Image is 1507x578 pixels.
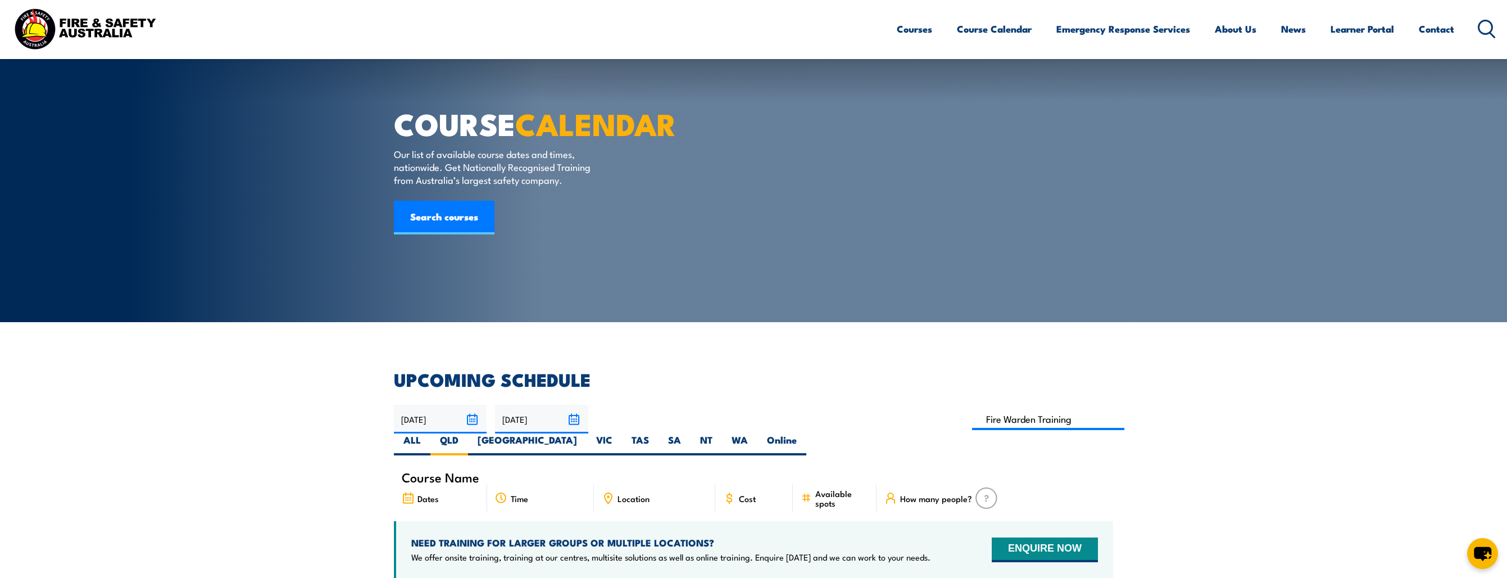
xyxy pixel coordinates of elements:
button: chat-button [1467,538,1498,569]
label: VIC [587,433,622,455]
input: From date [394,405,487,433]
h4: NEED TRAINING FOR LARGER GROUPS OR MULTIPLE LOCATIONS? [411,536,930,549]
span: How many people? [900,494,972,503]
p: Our list of available course dates and times, nationwide. Get Nationally Recognised Training from... [394,147,599,187]
a: Emergency Response Services [1056,14,1190,44]
a: Contact [1419,14,1454,44]
a: Search courses [394,201,494,234]
span: Dates [417,494,439,503]
strong: CALENDAR [515,100,677,146]
h1: COURSE [394,110,671,137]
label: ALL [394,433,430,455]
a: About Us [1215,14,1256,44]
label: NT [691,433,722,455]
h2: UPCOMING SCHEDULE [394,371,1113,387]
span: Course Name [402,472,479,482]
a: Course Calendar [957,14,1032,44]
a: News [1281,14,1306,44]
p: We offer onsite training, training at our centres, multisite solutions as well as online training... [411,552,930,563]
span: Location [618,494,650,503]
label: WA [722,433,757,455]
a: Learner Portal [1331,14,1394,44]
input: Search Course [972,408,1124,430]
label: QLD [430,433,468,455]
a: Courses [897,14,932,44]
span: Available spots [815,489,869,508]
input: To date [495,405,588,433]
label: SA [659,433,691,455]
button: ENQUIRE NOW [992,538,1098,562]
label: TAS [622,433,659,455]
span: Time [511,494,528,503]
label: [GEOGRAPHIC_DATA] [468,433,587,455]
span: Cost [739,494,756,503]
label: Online [757,433,806,455]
